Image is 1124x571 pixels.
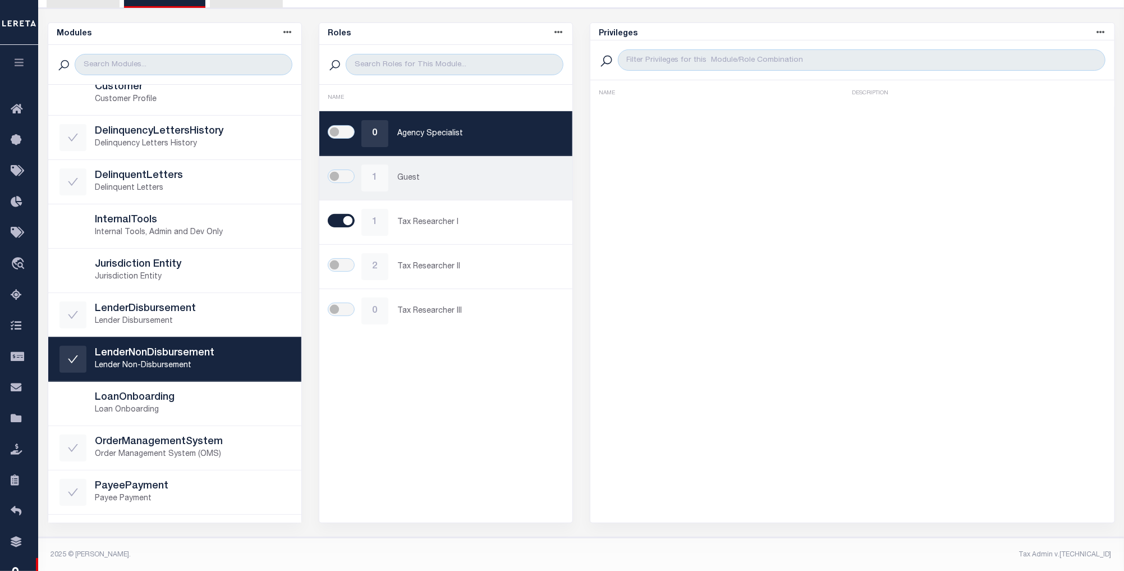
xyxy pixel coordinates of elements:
h5: Jurisdiction Entity [95,259,290,271]
i: travel_explore [11,257,29,272]
p: Payee Payment [95,493,290,505]
h5: OrderManagementSystem [95,436,290,449]
h5: LenderDisbursement [95,303,290,316]
a: Jurisdiction EntityJurisdiction Entity [48,249,301,293]
div: 2025 © [PERSON_NAME]. [43,550,581,560]
div: 0 [361,298,388,325]
a: OrderManagementSystemOrder Management System (OMS) [48,426,301,470]
p: Guest [397,172,561,184]
p: Tax Researcher III [397,305,561,317]
div: NAME [599,89,852,98]
p: Loan Onboarding [95,404,290,416]
p: Lender Non-Disbursement [95,360,290,372]
div: Tax Admin v.[TECHNICAL_ID] [590,550,1112,560]
a: 0Tax Researcher III [319,289,572,333]
h5: PayeePayment [95,481,290,493]
p: Tax Researcher II [397,261,561,273]
a: PayeePaymentPayee Payment [48,470,301,514]
h5: LenderNonDisbursement [95,348,290,360]
a: 2Tax Researcher II [319,245,572,289]
a: LenderDisbursementLender Disbursement [48,293,301,337]
p: Customer Profile [95,94,290,106]
h5: InternalTools [95,214,290,227]
p: Tax Researcher I [397,217,561,229]
p: Jurisdiction Entity [95,271,290,283]
a: DelinquentLettersDelinquent Letters [48,160,301,204]
h5: LoanOnboarding [95,392,290,404]
h5: DelinquencyLettersHistory [95,126,290,138]
div: NAME [328,94,563,102]
h5: Roles [328,29,351,39]
a: CustomerCustomer Profile [48,71,301,115]
div: 2 [361,253,388,280]
a: 1Guest [319,156,572,200]
p: Internal Tools, Admin and Dev Only [95,227,290,239]
h5: Customer [95,81,290,94]
a: LenderNonDisbursementLender Non-Disbursement [48,337,301,381]
a: 1Tax Researcher I [319,200,572,244]
div: 0 [361,120,388,147]
a: InternalToolsInternal Tools, Admin and Dev Only [48,204,301,248]
p: Lender Disbursement [95,316,290,327]
p: Order Management System (OMS) [95,449,290,460]
input: Search Roles for This Module... [346,54,563,75]
input: Filter Privileges for this Module/Role Combination [618,49,1105,71]
a: DelinquencyLettersHistoryDelinquency Letters History [48,116,301,159]
a: 0Agency Specialist [319,112,572,156]
p: Delinquent Letters [95,182,290,194]
h5: Modules [57,29,92,39]
h5: Privileges [599,29,638,39]
a: PayeesPayees [48,515,301,559]
a: LoanOnboardingLoan Onboarding [48,382,301,426]
div: 1 [361,165,388,191]
input: Search Modules... [75,54,292,75]
div: DESCRIPTION [852,89,1105,98]
p: Delinquency Letters History [95,138,290,150]
h5: DelinquentLetters [95,170,290,182]
p: Agency Specialist [397,128,561,140]
div: 1 [361,209,388,236]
